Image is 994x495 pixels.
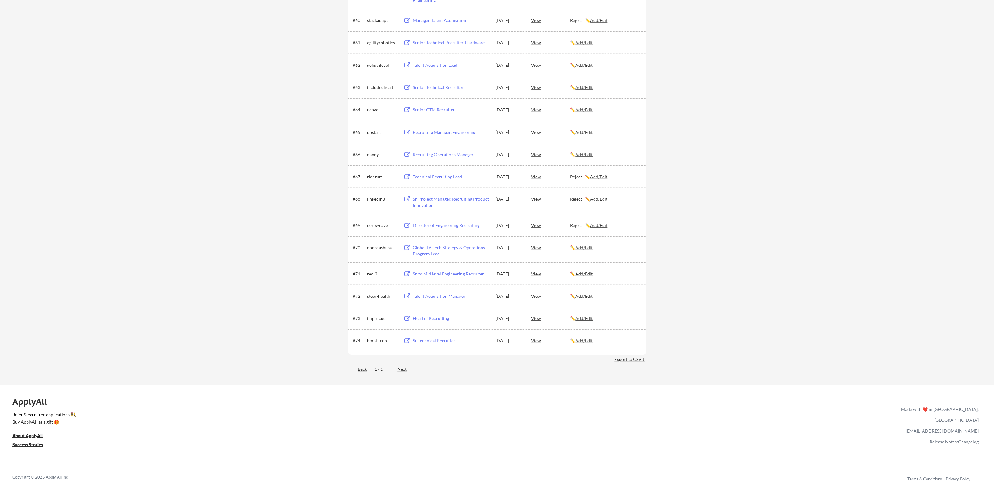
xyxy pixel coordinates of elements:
div: [DATE] [495,62,523,68]
div: View [531,193,570,204]
div: View [531,313,570,324]
a: Release Notes/Changelog [930,439,979,444]
a: Refer & earn free applications 👯‍♀️ [12,412,772,419]
u: About ApplyAll [12,433,43,438]
div: ApplyAll [12,396,54,407]
u: Add/Edit [575,85,593,90]
div: gohighlevel [367,62,398,68]
div: ✏️ [570,40,641,46]
div: ✏️ [570,245,641,251]
div: #60 [353,17,365,23]
div: View [531,171,570,182]
div: #67 [353,174,365,180]
div: Copyright © 2025 Apply All Inc [12,474,84,480]
div: [DATE] [495,338,523,344]
div: Recruiting Manager, Engineering [413,129,490,135]
div: #65 [353,129,365,135]
div: Technical Recruiting Lead [413,174,490,180]
div: Export to CSV ↓ [614,356,646,362]
u: Add/Edit [575,130,593,135]
div: canva [367,107,398,113]
div: includedhealth [367,84,398,91]
div: #74 [353,338,365,344]
div: #69 [353,222,365,228]
div: [DATE] [495,196,523,202]
u: Success Stories [12,442,43,447]
div: ✏️ [570,315,641,322]
div: [DATE] [495,129,523,135]
div: ✏️ [570,84,641,91]
u: Add/Edit [590,18,607,23]
div: [DATE] [495,222,523,228]
div: View [531,290,570,301]
div: #62 [353,62,365,68]
div: ✏️ [570,338,641,344]
u: Add/Edit [575,62,593,68]
div: Manager, Talent Acquisition [413,17,490,23]
div: linkedin3 [367,196,398,202]
div: doordashusa [367,245,398,251]
u: Add/Edit [575,107,593,112]
div: impiricus [367,315,398,322]
div: rec-2 [367,271,398,277]
div: [DATE] [495,315,523,322]
a: [EMAIL_ADDRESS][DOMAIN_NAME] [906,428,979,433]
div: Sr Technical Recruiter [413,338,490,344]
u: Add/Edit [575,271,593,276]
div: Head of Recruiting [413,315,490,322]
div: Senior Technical Recruiter [413,84,490,91]
u: Add/Edit [575,293,593,299]
div: #72 [353,293,365,299]
div: View [531,268,570,279]
u: Add/Edit [575,152,593,157]
div: [DATE] [495,17,523,23]
div: ✏️ [570,271,641,277]
a: Success Stories [12,442,51,449]
div: Global TA Tech Strategy & Operations Program Lead [413,245,490,257]
div: Senior Technical Recruiter, Hardware [413,40,490,46]
div: View [531,242,570,253]
a: Buy ApplyAll as a gift 🎁 [12,419,74,427]
div: View [531,15,570,26]
div: Director of Engineering Recruiting [413,222,490,228]
div: #61 [353,40,365,46]
div: [DATE] [495,84,523,91]
u: Add/Edit [590,223,607,228]
u: Add/Edit [575,338,593,343]
div: View [531,82,570,93]
div: #70 [353,245,365,251]
div: [DATE] [495,271,523,277]
u: Add/Edit [590,174,607,179]
div: Senior GTM Recruiter [413,107,490,113]
div: View [531,220,570,231]
div: ✏️ [570,62,641,68]
div: [DATE] [495,245,523,251]
div: agilityrobotics [367,40,398,46]
div: #66 [353,151,365,158]
div: Reject ✏️ [570,196,641,202]
div: 1 / 1 [374,366,390,372]
div: View [531,335,570,346]
div: ridezum [367,174,398,180]
div: Sr. to Mid level Engineering Recruiter [413,271,490,277]
a: Privacy Policy [946,476,970,481]
u: Add/Edit [575,316,593,321]
div: [DATE] [495,107,523,113]
div: dandy [367,151,398,158]
u: Add/Edit [575,40,593,45]
div: steer-health [367,293,398,299]
div: #68 [353,196,365,202]
div: Sr. Project Manager, Recruiting Product Innovation [413,196,490,208]
div: ✏️ [570,293,641,299]
div: View [531,37,570,48]
div: Back [348,366,367,372]
div: #63 [353,84,365,91]
u: Add/Edit [590,196,607,202]
a: Terms & Conditions [907,476,942,481]
div: ✏️ [570,107,641,113]
div: Recruiting Operations Manager [413,151,490,158]
div: View [531,59,570,70]
div: #71 [353,271,365,277]
u: Add/Edit [575,245,593,250]
div: upstart [367,129,398,135]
